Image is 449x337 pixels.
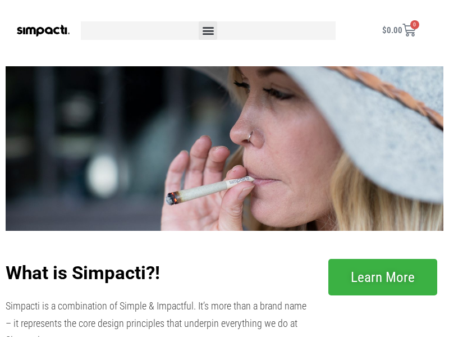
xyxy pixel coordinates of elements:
[410,20,419,29] span: 0
[6,262,160,284] b: What is Simpacti?!
[382,25,402,35] bdi: 0.00
[6,66,443,231] img: Even Pack Even Burn
[369,17,429,44] a: $0.00 0
[199,21,217,40] div: Menu Toggle
[382,25,387,35] span: $
[328,259,437,295] a: Learn More
[351,270,415,284] span: Learn More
